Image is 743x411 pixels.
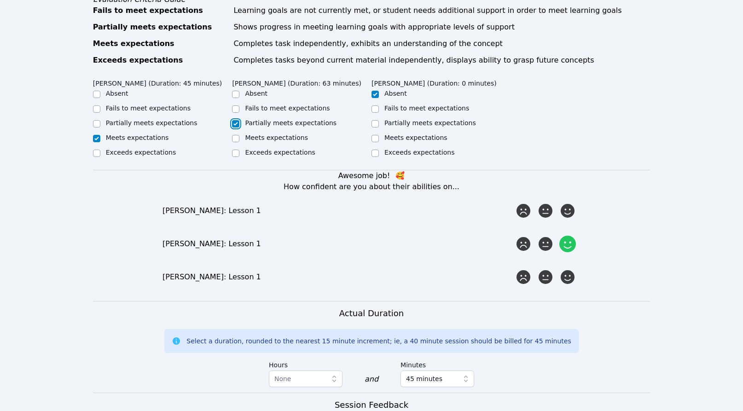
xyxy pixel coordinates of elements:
[245,119,337,127] label: Partially meets expectations
[93,5,228,16] div: Fails to meet expectations
[93,55,228,66] div: Exceeds expectations
[384,149,454,156] label: Exceeds expectations
[269,370,342,387] button: None
[233,22,650,33] div: Shows progress in meeting learning goals with appropriate levels of support
[406,373,442,384] span: 45 minutes
[384,104,469,112] label: Fails to meet expectations
[93,75,222,89] legend: [PERSON_NAME] (Duration: 45 minutes)
[274,375,291,382] span: None
[186,336,571,346] div: Select a duration, rounded to the nearest 15 minute increment; ie, a 40 minute session should be ...
[395,171,405,180] span: kisses
[93,22,228,33] div: Partially meets expectations
[163,205,514,216] div: [PERSON_NAME]: Lesson 1
[106,90,128,97] label: Absent
[163,238,514,249] div: [PERSON_NAME]: Lesson 1
[338,171,390,180] span: Awesome job!
[384,119,476,127] label: Partially meets expectations
[284,182,459,191] span: How confident are you about their abilities on...
[233,55,650,66] div: Completes tasks beyond current material independently, displays ability to grasp future concepts
[401,370,474,387] button: 45 minutes
[163,272,514,283] div: [PERSON_NAME]: Lesson 1
[93,38,228,49] div: Meets expectations
[245,149,315,156] label: Exceeds expectations
[245,104,330,112] label: Fails to meet expectations
[365,374,378,385] div: and
[106,149,176,156] label: Exceeds expectations
[245,134,308,141] label: Meets expectations
[371,75,497,89] legend: [PERSON_NAME] (Duration: 0 minutes)
[106,104,191,112] label: Fails to meet expectations
[339,307,404,320] h3: Actual Duration
[233,38,650,49] div: Completes task independently, exhibits an understanding of the concept
[401,357,474,370] label: Minutes
[106,134,169,141] label: Meets expectations
[245,90,267,97] label: Absent
[106,119,197,127] label: Partially meets expectations
[269,357,342,370] label: Hours
[384,90,407,97] label: Absent
[384,134,447,141] label: Meets expectations
[232,75,361,89] legend: [PERSON_NAME] (Duration: 63 minutes)
[233,5,650,16] div: Learning goals are not currently met, or student needs additional support in order to meet learni...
